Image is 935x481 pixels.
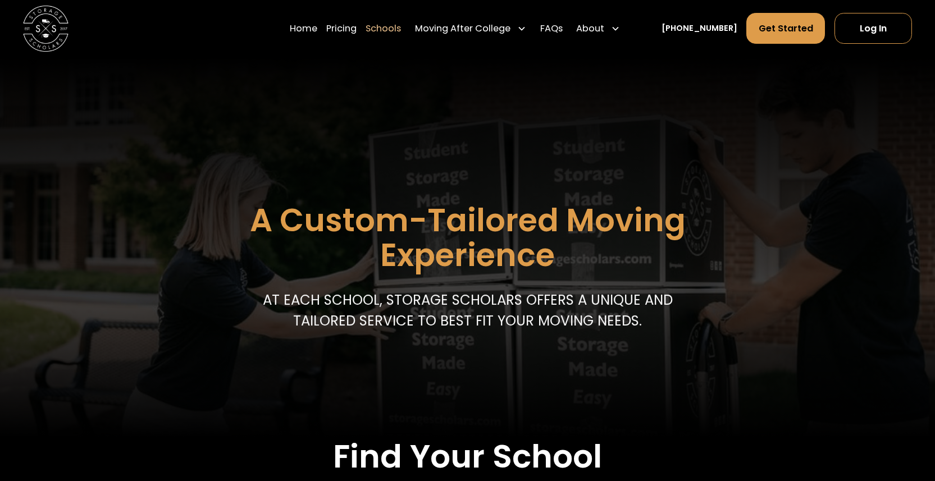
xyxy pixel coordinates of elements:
[290,12,317,44] a: Home
[259,290,677,331] p: At each school, storage scholars offers a unique and tailored service to best fit your Moving needs.
[366,12,401,44] a: Schools
[662,22,737,34] a: [PHONE_NUMBER]
[834,13,913,44] a: Log In
[326,12,357,44] a: Pricing
[55,437,879,476] h2: Find Your School
[23,6,69,52] a: home
[540,12,563,44] a: FAQs
[415,22,510,35] div: Moving After College
[746,13,825,44] a: Get Started
[23,6,69,52] img: Storage Scholars main logo
[193,203,742,272] h1: A Custom-Tailored Moving Experience
[411,12,531,44] div: Moving After College
[576,22,604,35] div: About
[572,12,625,44] div: About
